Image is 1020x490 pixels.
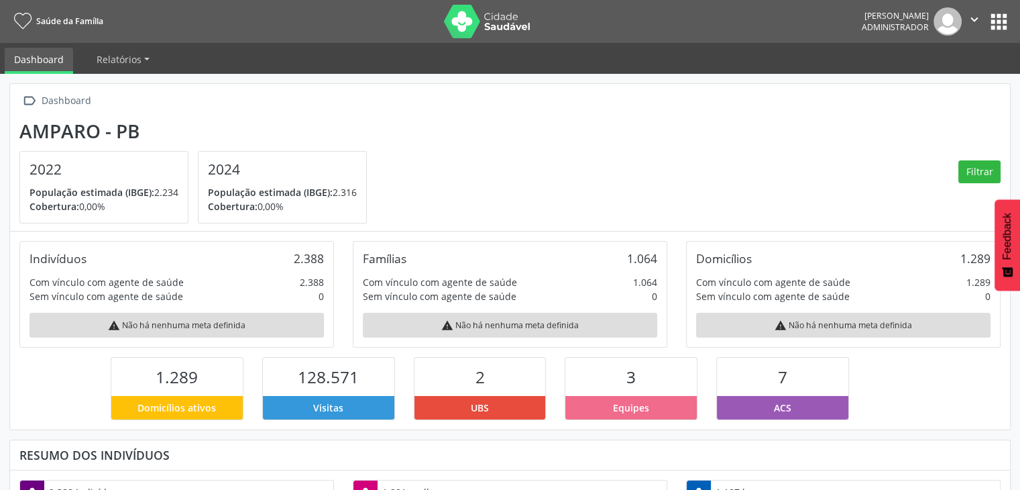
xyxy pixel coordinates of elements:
[696,275,850,289] div: Com vínculo com agente de saúde
[933,7,962,36] img: img
[19,120,376,142] div: Amparo - PB
[87,48,159,71] a: Relatórios
[962,7,987,36] button: 
[208,186,333,199] span: População estimada (IBGE):
[652,289,657,303] div: 0
[30,200,79,213] span: Cobertura:
[613,401,649,415] span: Equipes
[363,251,406,266] div: Famílias
[960,251,990,266] div: 1.289
[19,91,39,111] i: 
[987,10,1011,34] button: apps
[108,320,120,332] i: warning
[633,275,657,289] div: 1.064
[967,12,982,27] i: 
[208,200,258,213] span: Cobertura:
[985,289,990,303] div: 0
[363,289,516,303] div: Sem vínculo com agente de saúde
[626,366,636,388] span: 3
[441,320,453,332] i: warning
[9,10,103,32] a: Saúde da Família
[995,199,1020,291] button: Feedback - Mostrar pesquisa
[30,161,178,178] h4: 2022
[36,15,103,27] span: Saúde da Família
[30,251,87,266] div: Indivíduos
[97,53,141,66] span: Relatórios
[363,313,657,338] div: Não há nenhuma meta definida
[208,185,357,199] p: 2.316
[30,199,178,213] p: 0,00%
[30,185,178,199] p: 2.234
[208,161,357,178] h4: 2024
[39,91,93,111] div: Dashboard
[778,366,787,388] span: 7
[862,21,929,33] span: Administrador
[471,401,489,415] span: UBS
[208,199,357,213] p: 0,00%
[696,313,990,338] div: Não há nenhuma meta definida
[319,289,324,303] div: 0
[19,91,93,111] a:  Dashboard
[862,10,929,21] div: [PERSON_NAME]
[696,251,752,266] div: Domicílios
[30,275,184,289] div: Com vínculo com agente de saúde
[156,366,198,388] span: 1.289
[966,275,990,289] div: 1.289
[30,289,183,303] div: Sem vínculo com agente de saúde
[958,160,1001,183] button: Filtrar
[298,366,359,388] span: 128.571
[300,275,324,289] div: 2.388
[30,313,324,338] div: Não há nenhuma meta definida
[363,275,517,289] div: Com vínculo com agente de saúde
[1001,213,1013,260] span: Feedback
[313,401,343,415] span: Visitas
[19,448,1001,462] div: Resumo dos indivíduos
[774,401,791,415] span: ACS
[475,366,485,388] span: 2
[627,251,657,266] div: 1.064
[775,320,787,332] i: warning
[137,401,216,415] span: Domicílios ativos
[696,289,850,303] div: Sem vínculo com agente de saúde
[30,186,154,199] span: População estimada (IBGE):
[294,251,324,266] div: 2.388
[5,48,73,74] a: Dashboard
